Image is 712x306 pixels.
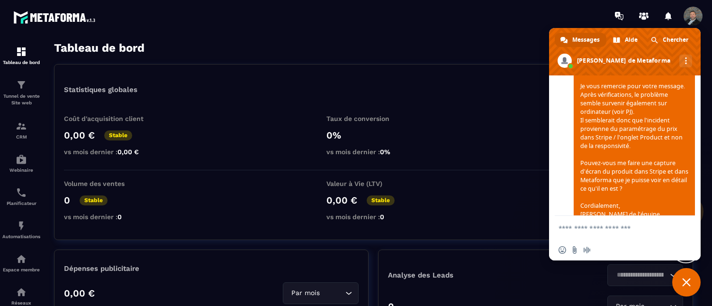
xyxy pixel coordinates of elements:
[117,148,139,156] span: 0,00 €
[388,271,536,279] p: Analyse des Leads
[2,234,40,239] p: Automatisations
[64,195,70,206] p: 0
[625,33,638,47] span: Aide
[326,115,421,122] p: Taux de conversion
[607,33,644,47] div: Aide
[16,79,27,91] img: formation
[2,147,40,180] a: automationsautomationsWebinaire
[16,253,27,265] img: automations
[2,267,40,272] p: Espace membre
[607,264,683,286] div: Search for option
[117,213,122,221] span: 0
[2,72,40,113] a: formationformationTunnel de vente Site web
[64,148,159,156] p: vs mois dernier :
[559,246,566,254] span: Insérer un emoji
[583,246,591,254] span: Message audio
[13,9,99,26] img: logo
[2,113,40,147] a: formationformationCRM
[2,246,40,279] a: automationsautomationsEspace membre
[283,282,359,304] div: Search for option
[16,220,27,232] img: automations
[54,41,144,55] h3: Tableau de bord
[663,33,688,47] span: Chercher
[104,130,132,140] p: Stable
[322,288,343,298] input: Search for option
[64,264,359,273] p: Dépenses publicitaire
[645,33,695,47] div: Chercher
[64,115,159,122] p: Coût d'acquisition client
[16,287,27,298] img: social-network
[672,268,701,297] div: Fermer le chat
[64,213,159,221] p: vs mois dernier :
[572,33,600,47] span: Messages
[289,288,322,298] span: Par mois
[2,213,40,246] a: automationsautomationsAutomatisations
[555,33,606,47] div: Messages
[571,246,578,254] span: Envoyer un fichier
[64,180,159,187] p: Volume des ventes
[2,39,40,72] a: formationformationTableau de bord
[16,187,27,198] img: scheduler
[380,213,384,221] span: 0
[326,213,421,221] p: vs mois dernier :
[613,270,667,280] input: Search for option
[2,167,40,173] p: Webinaire
[2,201,40,206] p: Planificateur
[380,148,390,156] span: 0%
[64,85,137,94] p: Statistiques globales
[367,195,395,205] p: Stable
[326,195,357,206] p: 0,00 €
[2,60,40,65] p: Tableau de bord
[16,154,27,165] img: automations
[326,130,421,141] p: 0%
[580,65,688,227] span: Bonjour, Je vous remercie pour votre message. Après vérifications, le problème semble survenir ég...
[16,121,27,132] img: formation
[2,134,40,139] p: CRM
[559,224,670,232] textarea: Entrez votre message...
[64,287,95,299] p: 0,00 €
[80,195,108,205] p: Stable
[679,55,692,67] div: Autres canaux
[2,93,40,106] p: Tunnel de vente Site web
[64,130,95,141] p: 0,00 €
[326,148,421,156] p: vs mois dernier :
[2,180,40,213] a: schedulerschedulerPlanificateur
[16,46,27,57] img: formation
[326,180,421,187] p: Valeur à Vie (LTV)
